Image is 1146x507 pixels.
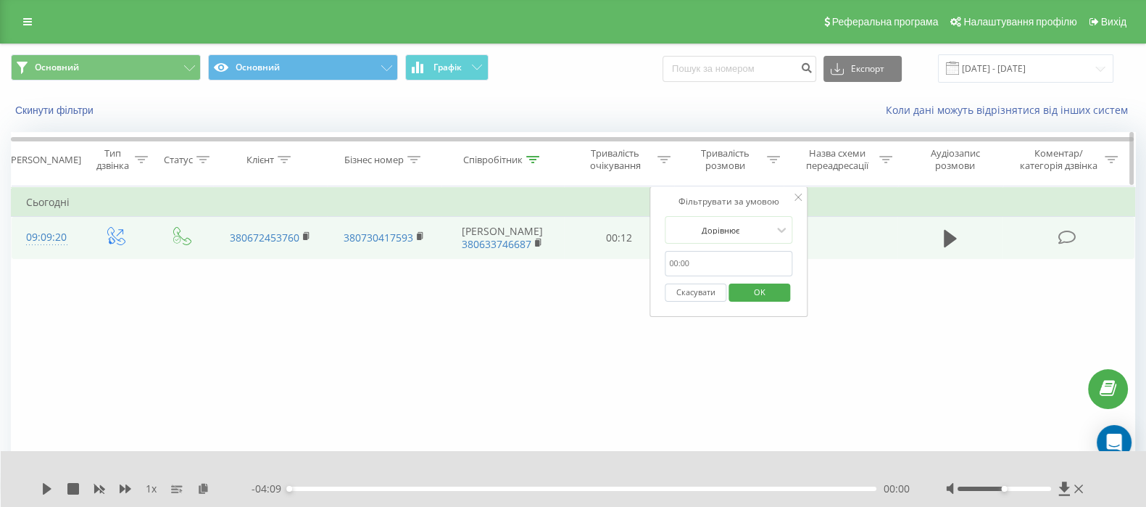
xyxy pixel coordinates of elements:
[8,154,81,166] div: [PERSON_NAME]
[1101,16,1126,28] span: Вихід
[35,62,79,73] span: Основний
[728,284,790,302] button: OK
[11,104,101,117] button: Скинути фільтри
[832,16,939,28] span: Реферальна програма
[663,56,816,82] input: Пошук за номером
[94,147,131,172] div: Тип дзвінка
[12,188,1135,217] td: Сьогодні
[26,223,67,252] div: 09:09:20
[665,194,792,209] div: Фільтрувати за умовою
[344,154,404,166] div: Бізнес номер
[1097,425,1132,460] div: Open Intercom Messenger
[886,103,1135,117] a: Коли дані можуть відрізнятися вiд інших систем
[146,482,157,496] span: 1 x
[963,16,1076,28] span: Налаштування профілю
[910,147,999,172] div: Аудіозапис розмови
[208,54,398,81] button: Основний
[462,237,531,251] a: 380633746687
[823,56,902,82] button: Експорт
[687,147,763,172] div: Тривалість розмови
[405,54,489,81] button: Графік
[11,54,201,81] button: Основний
[344,231,413,244] a: 380730417593
[441,217,564,259] td: [PERSON_NAME]
[884,482,910,496] span: 00:00
[230,231,299,244] a: 380672453760
[246,154,274,166] div: Клієнт
[164,154,193,166] div: Статус
[286,486,292,492] div: Accessibility label
[577,147,653,172] div: Тривалість очікування
[1016,147,1101,172] div: Коментар/категорія дзвінка
[665,251,792,276] input: 00:00
[665,284,726,302] button: Скасувати
[739,281,780,303] span: OK
[1002,486,1008,492] div: Accessibility label
[564,217,673,259] td: 00:12
[252,482,288,496] span: - 04:09
[463,154,523,166] div: Співробітник
[433,62,462,73] span: Графік
[798,147,876,172] div: Назва схеми переадресації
